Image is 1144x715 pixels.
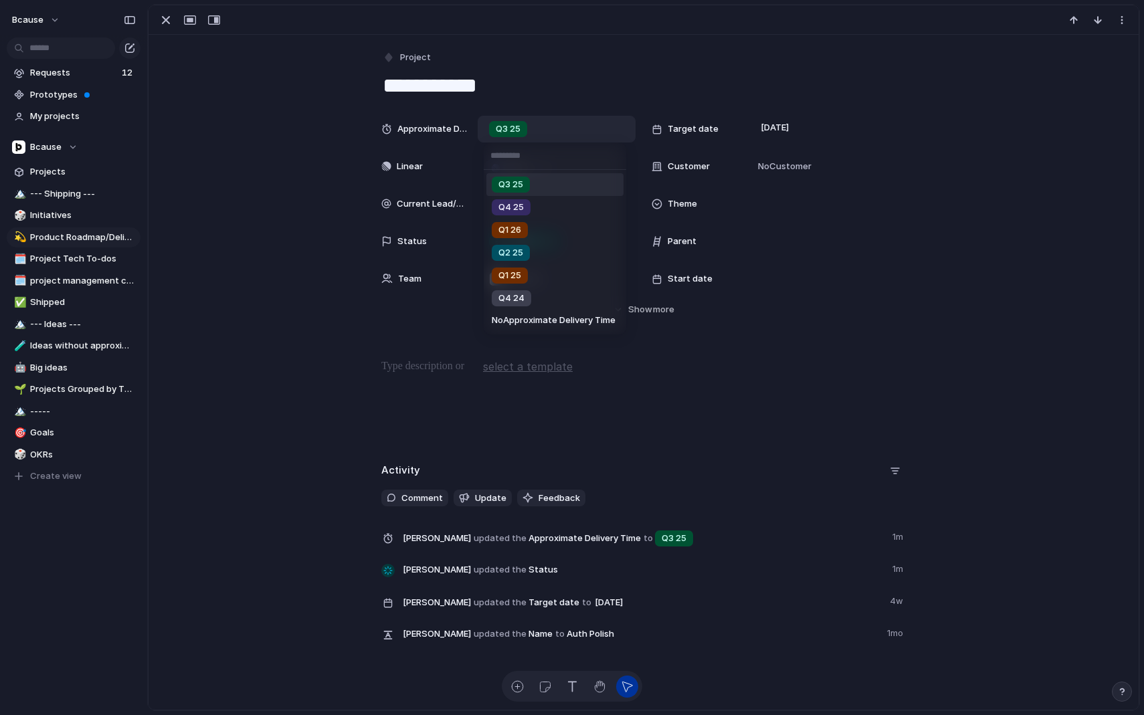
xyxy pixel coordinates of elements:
[498,292,525,305] span: Q4 24
[498,246,523,260] span: Q2 25
[498,178,523,191] span: Q3 25
[498,201,524,214] span: Q4 25
[492,314,615,327] span: No Approximate Delivery Time
[498,223,521,237] span: Q1 26
[498,269,521,282] span: Q1 25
